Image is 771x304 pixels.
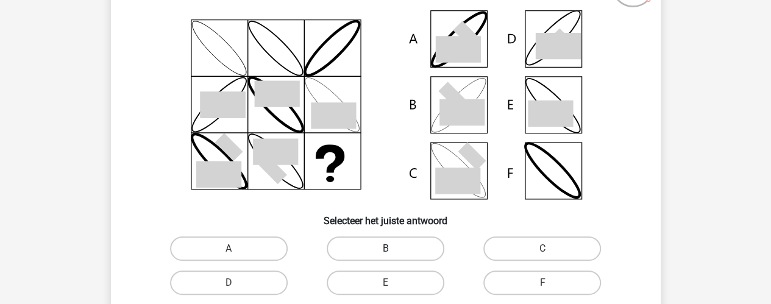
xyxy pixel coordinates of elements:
h6: Selecteer het juiste antwoord [130,205,641,227]
label: E [327,270,444,295]
label: A [170,236,288,261]
label: C [483,236,601,261]
label: F [483,270,601,295]
label: D [170,270,288,295]
label: B [327,236,444,261]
